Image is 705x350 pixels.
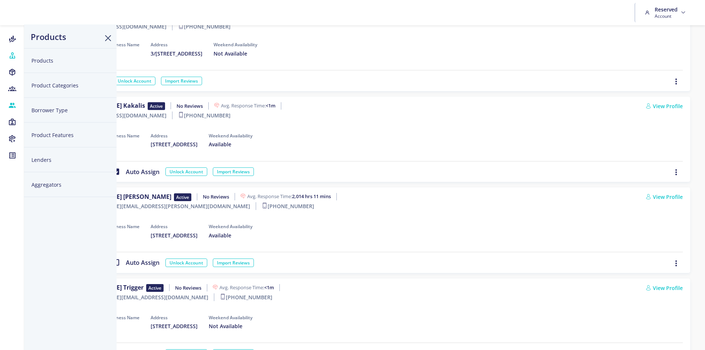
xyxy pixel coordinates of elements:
b: <1m [264,284,274,291]
a: Reserved Account [642,3,690,22]
label: Avg. Response Time: [213,284,280,291]
h6: Business Name [107,42,140,47]
b: No Reviews [177,103,203,109]
button: Product Categories [24,73,117,98]
h5: N/A [107,51,140,57]
a: View Profile [646,102,683,110]
a: Unlock Account [114,77,155,85]
h5: [STREET_ADDRESS] [151,233,198,239]
h6: Business Name [107,315,140,320]
a: View Profile [646,284,683,292]
label: Auto Assign [123,168,160,176]
span: Kakalis [123,101,145,110]
b: 2,014 hrs 11 mins [292,193,331,200]
button: Product Features [24,123,117,147]
b: No Reviews [175,284,201,291]
h6: Reserved [655,6,678,13]
label: Avg. Response Time: [214,102,281,110]
button: Aggregators [24,172,117,197]
h5: [STREET_ADDRESS] [151,141,198,148]
label: [PHONE_NUMBER] [262,202,314,210]
h6: Address [151,315,198,320]
label: [PERSON_NAME][EMAIL_ADDRESS][PERSON_NAME][DOMAIN_NAME] [74,202,256,210]
h3: Products [31,32,66,41]
h5: Not Available [214,51,257,57]
label: [PHONE_NUMBER] [220,293,272,301]
span: [PERSON_NAME] [123,193,171,201]
h6: Weekend Availability [209,224,252,229]
a: Import Reviews [213,167,254,176]
span: Account [655,13,678,19]
h6: Address [151,224,198,229]
h6: Weekend Availability [209,315,252,320]
div: Advanced Filters [46,244,683,252]
label: Avg. Response Time: [241,193,337,200]
div: Advanced Filters [46,336,683,343]
button: Borrower Type [24,98,117,123]
label: [PHONE_NUMBER] [178,23,231,30]
a: Unlock Account [165,259,207,267]
div: Advanced Filters [46,154,683,161]
a: View Profile [646,193,683,201]
h6: Weekend Availability [214,42,257,47]
b: <1m [266,102,275,109]
b: No Reviews [203,193,229,200]
label: [EMAIL_ADDRESS][DOMAIN_NAME] [74,23,172,30]
a: Unlock Account [165,167,207,176]
a: Import Reviews [213,259,254,267]
h6: Address [151,42,202,47]
label: [PHONE_NUMBER] [178,111,231,119]
h6: Weekend Availability [209,133,252,139]
div: Advanced Filters [46,63,683,70]
span: Active [146,284,164,292]
h6: Business Name [107,133,140,139]
img: brand-logo.ec75409.png [6,5,30,20]
span: Trigger [123,283,144,291]
a: Import Reviews [161,77,202,85]
span: Active [174,193,191,201]
h5: 3/[STREET_ADDRESS] [151,51,202,57]
span: Active [148,102,165,110]
h5: Available [209,141,252,148]
label: [PERSON_NAME][EMAIL_ADDRESS][DOMAIN_NAME] [74,293,214,301]
h6: Address [151,133,198,139]
h5: Not Available [209,323,252,330]
button: Products [24,48,117,73]
h5: N/A [107,141,140,148]
button: Lenders [24,147,117,172]
h5: N/A [107,323,140,330]
h6: Business Name [107,224,140,229]
h5: N/A [107,233,140,239]
h5: Available [209,233,252,239]
label: Auto Assign [123,259,160,267]
h5: [STREET_ADDRESS] [151,323,198,330]
label: [EMAIL_ADDRESS][DOMAIN_NAME] [74,111,172,119]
